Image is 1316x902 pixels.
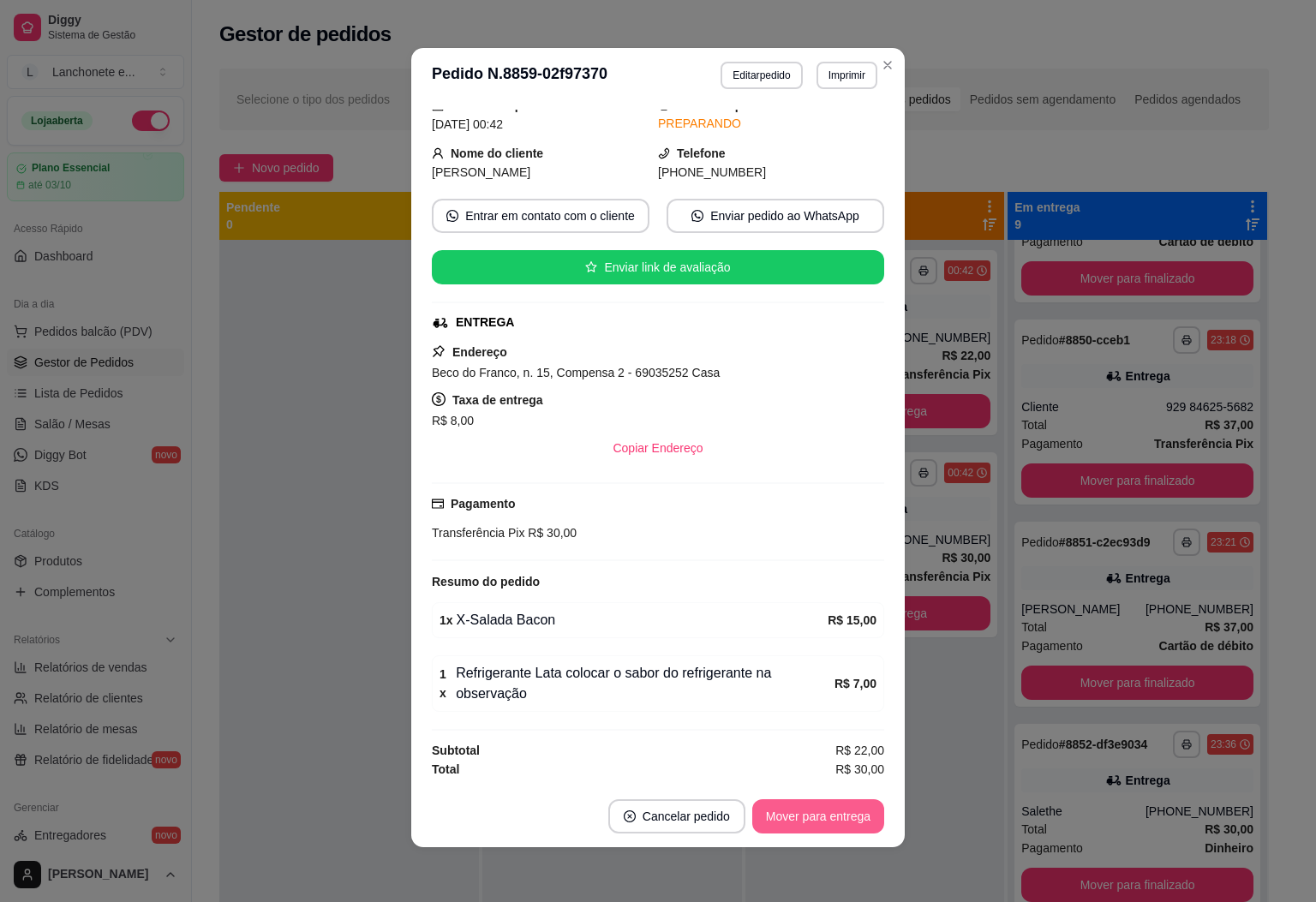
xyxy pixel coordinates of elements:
span: whats-app [446,210,458,222]
span: R$ 22,00 [835,741,884,760]
span: close-circle [624,810,636,822]
span: phone [658,147,670,159]
div: X-Salada Bacon [440,610,828,630]
strong: Subtotal [432,744,480,757]
span: dollar [432,392,446,406]
h3: Pedido N. 8859-02f97370 [432,62,607,89]
button: whats-appEntrar em contato com o cliente [432,199,649,233]
strong: 1 x [440,613,453,627]
button: Copiar Endereço [599,431,716,465]
span: R$ 30,00 [524,526,577,540]
strong: Pagamento [451,497,515,511]
strong: Taxa de entrega [452,393,543,407]
strong: Nome do cliente [451,146,543,160]
button: Close [874,51,901,79]
button: Imprimir [817,62,877,89]
span: star [585,261,597,273]
button: close-circleCancelar pedido [608,799,745,833]
span: [PHONE_NUMBER] [658,165,766,179]
strong: Resumo do pedido [432,575,540,588]
strong: 1 x [440,667,446,700]
strong: Endereço [452,345,507,359]
span: Transferência Pix [432,526,524,540]
button: Editarpedido [721,62,802,89]
span: R$ 8,00 [432,414,474,427]
span: credit-card [432,498,444,510]
strong: R$ 15,00 [828,613,876,627]
span: pushpin [432,344,446,358]
button: whats-appEnviar pedido ao WhatsApp [667,199,884,233]
div: Refrigerante Lata colocar o sabor do refrigerante na observação [440,663,834,704]
strong: Total [432,762,459,776]
span: R$ 30,00 [835,760,884,779]
span: whats-app [691,210,703,222]
span: user [432,147,444,159]
strong: Telefone [677,146,726,160]
div: PREPARANDO [658,115,884,133]
strong: R$ 7,00 [834,677,876,690]
span: [PERSON_NAME] [432,165,530,179]
span: [DATE] 00:42 [432,117,503,131]
div: ENTREGA [456,314,514,332]
button: Mover para entrega [752,799,884,833]
span: Beco do Franco, n. 15, Compensa 2 - 69035252 Casa [432,366,720,379]
button: starEnviar link de avaliação [432,250,884,284]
